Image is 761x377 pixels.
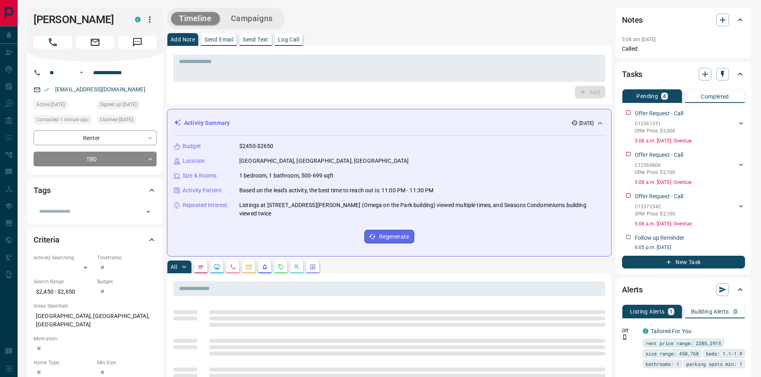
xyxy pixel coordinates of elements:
button: Open [77,68,86,77]
button: Campaigns [223,12,281,25]
div: Sat Oct 11 2025 [97,115,157,126]
div: condos.ca [643,328,648,334]
svg: Agent Actions [310,264,316,270]
p: Budget [183,142,201,150]
span: Email [76,36,114,49]
p: 4 [663,93,666,99]
span: Message [118,36,157,49]
a: [EMAIL_ADDRESS][DOMAIN_NAME] [55,86,145,93]
p: [DATE] [579,120,594,127]
button: Timeline [171,12,220,25]
div: Tags [34,181,157,200]
div: Notes [622,10,745,30]
p: Off [622,327,638,334]
span: size range: 450,768 [646,349,699,357]
div: Criteria [34,230,157,249]
p: Location [183,157,205,165]
p: [GEOGRAPHIC_DATA], [GEOGRAPHIC_DATA], [GEOGRAPHIC_DATA] [239,157,409,165]
p: Listing Alerts [630,309,665,314]
h2: Tags [34,184,50,197]
p: 5:08 a.m. [DATE] - Overdue [635,137,745,144]
p: Send Email [205,37,233,42]
p: Completed [701,94,729,99]
p: Add Note [171,37,195,42]
p: Called [622,45,745,53]
p: Activity Pattern [183,186,222,195]
div: Activity Summary[DATE] [174,116,605,130]
span: parking spots min: 1 [686,360,742,368]
p: Activity Summary [184,119,230,127]
h2: Alerts [622,283,643,296]
div: Alerts [622,280,745,299]
span: Contacted 1 minute ago [36,116,89,124]
p: Home Type: [34,359,93,366]
svg: Notes [198,264,204,270]
div: C12361331Offer Price: $2,000 [635,118,745,136]
div: Renter [34,130,157,145]
p: Budget: [97,278,157,285]
p: 1 [670,309,673,314]
p: Timeframe: [97,254,157,261]
p: Offer Request - Call [635,151,684,159]
svg: Opportunities [294,264,300,270]
p: 5:08 a.m. [DATE] - Overdue [635,179,745,186]
p: Listings at [STREET_ADDRESS][PERSON_NAME] (Omega on the Park building) viewed multiple times, and... [239,201,605,218]
span: Signed up [DATE] [100,101,137,109]
div: Mon Oct 13 2025 [34,115,93,126]
p: Send Text [243,37,268,42]
p: Actively Searching: [34,254,93,261]
div: Sat Oct 11 2025 [97,100,157,111]
h2: Tasks [622,68,642,81]
div: Sat Oct 11 2025 [34,100,93,111]
p: Offer Price: $2,100 [635,210,675,217]
span: beds: 1.1-1.9 [706,349,742,357]
div: Tasks [622,65,745,84]
svg: Calls [230,264,236,270]
div: TBD [34,152,157,166]
p: C12372342 [635,203,675,210]
p: Areas Searched: [34,302,157,310]
p: Motivation: [34,335,157,342]
p: Offer Price: $2,100 [635,169,675,176]
svg: Email Verified [44,87,50,93]
p: Based on the lead's activity, the best time to reach out is: 11:00 PM - 11:30 PM [239,186,434,195]
p: 5:08 a.m. [DATE] - Overdue [635,220,745,227]
svg: Emails [246,264,252,270]
p: Offer Request - Call [635,109,684,118]
span: rent price range: 2205,2915 [646,339,721,347]
h2: Notes [622,14,643,26]
button: New Task [622,256,745,268]
p: Log Call [278,37,299,42]
h1: [PERSON_NAME] [34,13,123,26]
button: Regenerate [364,230,414,243]
div: C12372342Offer Price: $2,100 [635,201,745,219]
p: C12361331 [635,120,675,127]
p: $2450-$2650 [239,142,273,150]
p: Offer Request - Call [635,192,684,201]
p: Offer Price: $2,000 [635,127,675,134]
p: 6:05 p.m. [DATE] [635,244,745,251]
p: 1 bedroom, 1 bathroom, 500-699 sqft [239,172,334,180]
svg: Listing Alerts [262,264,268,270]
svg: Lead Browsing Activity [214,264,220,270]
p: 5:08 am [DATE] [622,37,656,42]
p: Search Range: [34,278,93,285]
div: C12360606Offer Price: $2,100 [635,160,745,178]
span: Active [DATE] [36,101,65,109]
p: Size & Rooms [183,172,217,180]
svg: Push Notification Only [622,334,628,340]
p: 0 [734,309,737,314]
svg: Requests [278,264,284,270]
div: condos.ca [135,17,141,22]
p: [GEOGRAPHIC_DATA], [GEOGRAPHIC_DATA], [GEOGRAPHIC_DATA] [34,310,157,331]
a: Tailored For You [651,328,691,334]
p: Min Size: [97,359,157,366]
p: $2,450 - $2,650 [34,285,93,298]
span: Call [34,36,72,49]
p: Follow up Reminder [635,234,684,242]
p: All [171,264,177,270]
p: Building Alerts [691,309,729,314]
p: C12360606 [635,162,675,169]
span: bathrooms: 1 [646,360,679,368]
p: Repeated Interest [183,201,227,209]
